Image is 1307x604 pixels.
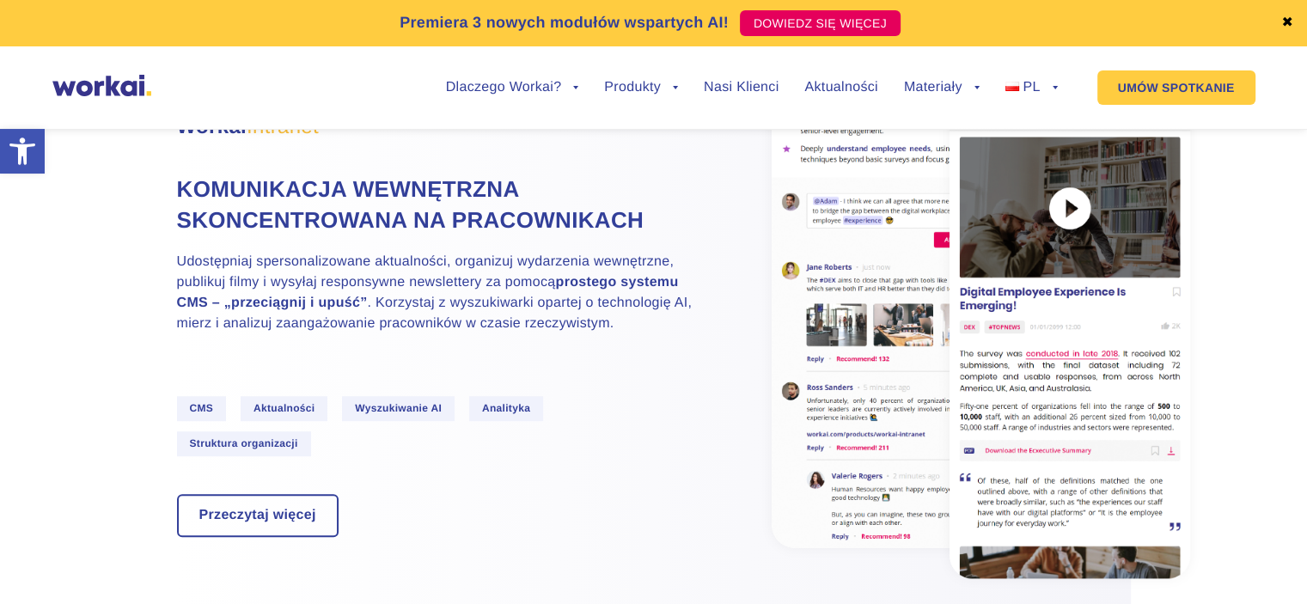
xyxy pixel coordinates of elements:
[804,81,877,95] a: Aktualności
[904,81,980,95] a: Materiały
[469,396,543,421] span: Analityka
[446,81,579,95] a: Dlaczego Workai?
[177,396,227,421] span: CMS
[177,174,693,236] h4: Komunikacja wewnętrzna skoncentrowana na pracownikach
[342,396,455,421] span: Wyszukiwanie AI
[1281,16,1293,30] a: ✖
[1097,70,1255,105] a: UMÓW SPOTKANIE
[604,81,678,95] a: Produkty
[212,296,368,310] strong: – „przeciągnij i upuść”
[177,431,311,456] span: Struktura organizacji
[400,11,729,34] p: Premiera 3 nowych modułów wspartych AI!
[241,396,328,421] span: Aktualności
[177,275,679,310] strong: prostego systemu CMS
[1023,80,1040,95] span: PL
[247,115,319,138] span: Intranet
[704,81,779,95] a: Nasi Klienci
[177,252,693,334] p: Udostępniaj spersonalizowane aktualności, organizuj wydarzenia wewnętrzne, publikuj filmy i wysył...
[740,10,901,36] a: DOWIEDZ SIĘ WIĘCEJ
[9,456,473,595] iframe: Popup CTA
